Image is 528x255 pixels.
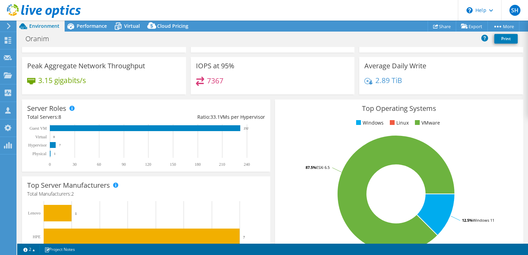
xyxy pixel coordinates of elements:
h3: Average Daily Write [364,62,426,70]
tspan: Windows 11 [473,218,494,223]
a: Project Notes [40,245,80,254]
text: 30 [73,162,77,167]
text: 0 [53,135,55,139]
text: 1 [54,152,56,155]
h4: 2.89 TiB [375,77,402,84]
svg: \n [466,7,473,13]
text: 210 [219,162,225,167]
text: Physical [32,151,46,156]
text: Lenovo [28,211,41,216]
tspan: ESXi 6.5 [316,165,330,170]
div: Ratio: VMs per Hypervisor [146,113,265,121]
li: VMware [413,119,440,127]
li: Windows [354,119,384,127]
a: Share [428,21,456,32]
h3: Top Server Manufacturers [27,182,110,189]
text: 240 [244,162,250,167]
h3: Server Roles [27,105,66,112]
h3: IOPS at 95% [196,62,234,70]
tspan: 87.5% [306,165,316,170]
span: 8 [58,114,61,120]
text: Hypervisor [28,143,47,148]
text: 150 [170,162,176,167]
span: 2 [71,190,74,197]
span: 33.1 [210,114,220,120]
span: Performance [77,23,107,29]
li: Linux [388,119,409,127]
a: 2 [19,245,40,254]
tspan: 12.5% [462,218,473,223]
a: Export [456,21,488,32]
text: 180 [195,162,201,167]
text: 90 [122,162,126,167]
span: Virtual [124,23,140,29]
h3: Peak Aggregate Network Throughput [27,62,145,70]
a: More [487,21,519,32]
text: Guest VM [30,126,47,131]
text: Virtual [35,135,47,139]
text: HPE [33,234,41,239]
text: 0 [49,162,51,167]
text: 7 [59,143,61,147]
span: Environment [29,23,59,29]
h4: 7367 [207,77,223,84]
text: 232 [244,127,249,130]
text: 120 [145,162,151,167]
a: Print [494,34,518,44]
h1: Oranim [22,35,60,43]
text: 1 [75,211,77,216]
span: SH [509,5,520,16]
div: Total Servers: [27,113,146,121]
h4: 3.15 gigabits/s [38,77,86,84]
h4: Total Manufacturers: [27,190,265,198]
text: 7 [243,235,245,239]
text: 60 [97,162,101,167]
h3: Top Operating Systems [280,105,518,112]
span: Cloud Pricing [157,23,188,29]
